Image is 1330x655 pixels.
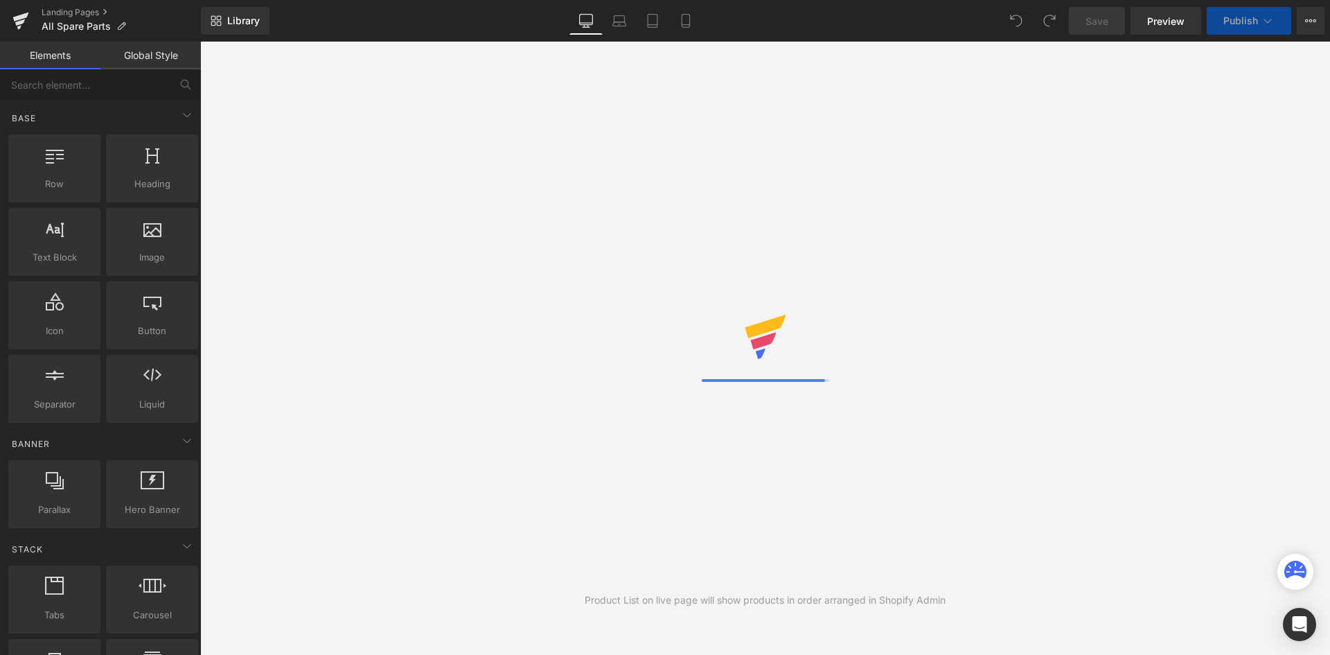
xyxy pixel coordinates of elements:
span: Button [110,324,194,338]
a: Landing Pages [42,7,201,18]
a: Preview [1130,7,1201,35]
a: Laptop [603,7,636,35]
a: Tablet [636,7,669,35]
div: Open Intercom Messenger [1283,608,1316,641]
span: Library [227,15,260,27]
span: Base [10,112,37,125]
a: New Library [201,7,269,35]
span: Tabs [12,608,96,622]
div: Product List on live page will show products in order arranged in Shopify Admin [585,593,946,608]
span: Liquid [110,397,194,412]
span: Save [1085,14,1108,28]
span: Text Block [12,250,96,265]
span: Icon [12,324,96,338]
button: Publish [1207,7,1291,35]
span: Parallax [12,503,96,517]
a: Desktop [569,7,603,35]
span: Image [110,250,194,265]
span: Stack [10,543,44,556]
button: More [1297,7,1324,35]
a: Mobile [669,7,702,35]
span: Banner [10,437,51,451]
a: Global Style [100,42,201,69]
button: Redo [1036,7,1063,35]
span: Separator [12,397,96,412]
span: Hero Banner [110,503,194,517]
span: Publish [1223,15,1258,26]
button: Undo [1002,7,1030,35]
span: Preview [1147,14,1185,28]
span: Row [12,177,96,191]
span: All Spare Parts [42,21,111,32]
span: Heading [110,177,194,191]
span: Carousel [110,608,194,622]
